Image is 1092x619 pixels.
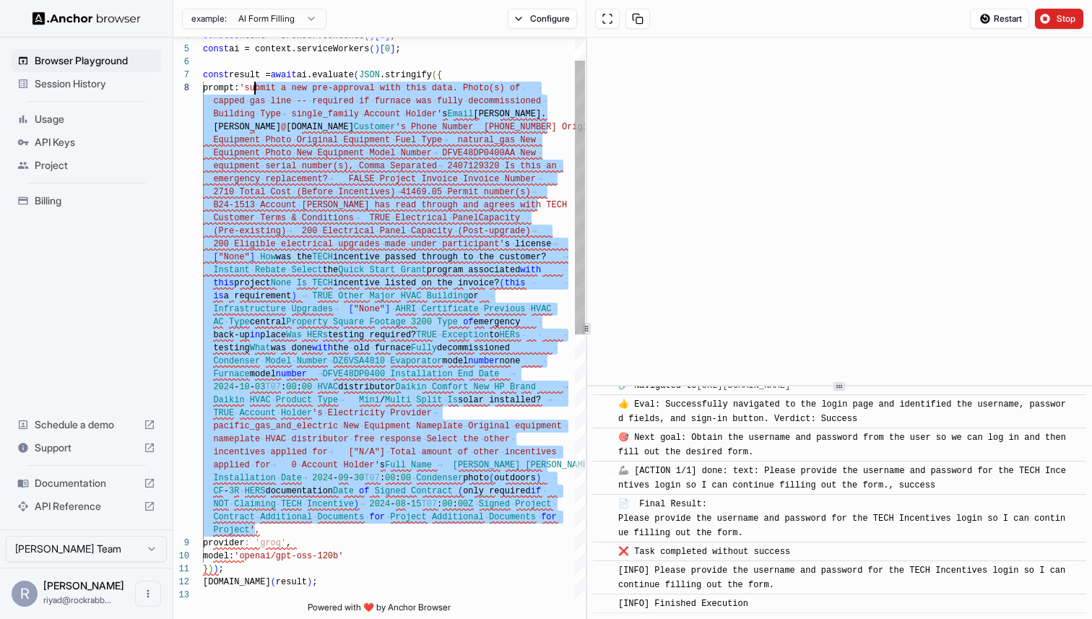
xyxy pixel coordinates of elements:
[333,343,411,353] span: the old furnace
[135,581,161,607] button: Open menu
[173,563,189,576] div: 11
[369,499,390,509] span: 2024
[260,330,286,340] span: place
[354,499,359,509] span: )
[260,252,276,262] span: How
[35,417,138,432] span: Schedule a demo
[250,252,255,262] span: ]
[1035,9,1083,29] button: Stop
[12,413,161,436] div: Schedule a demo
[432,512,484,522] span: Additional
[250,382,255,392] span: -
[239,83,499,93] span: 'submit a new pre-approval with this data. Photo(s
[411,343,437,353] span: Fully
[474,382,490,392] span: New
[213,317,223,327] span: AC
[390,369,452,379] span: Installation
[250,525,260,535] span: ',
[618,433,1071,457] span: 🎯 Next goal: Obtain the username and password from the user so we can log in and then fill out th...
[510,382,536,392] span: Brand
[406,499,411,509] span: -
[416,395,442,405] span: Split
[312,577,317,587] span: ;
[479,369,500,379] span: Date
[224,291,292,301] span: a requirement
[416,330,437,340] span: TRUE
[219,252,250,262] span: "None"
[213,408,234,418] span: TRUE
[463,473,489,483] span: photo
[173,43,189,56] div: 5
[213,304,286,314] span: Infrastructure
[618,566,1071,590] span: [INFO] Please provide the username and password for the TECH Incentives login so I can continue f...
[213,395,244,405] span: Daikin
[380,473,385,483] span: :
[208,564,213,574] span: )
[369,317,405,327] span: Footage
[229,317,250,327] span: Type
[489,473,494,483] span: (
[323,265,339,275] span: the
[453,499,458,509] span: :
[35,476,138,490] span: Documentation
[338,382,395,392] span: distributor
[213,148,478,158] span: Equipment Photo New Equipment Model Number DFVE48D
[385,395,411,405] span: Multi
[484,304,526,314] span: Previous
[437,499,442,509] span: :
[369,512,385,522] span: for
[203,538,245,548] span: provider
[312,278,333,288] span: TECH
[401,291,422,301] span: HVAC
[302,382,312,392] span: 00
[234,551,343,561] span: 'openai/gpt-oss-120b'
[401,265,427,275] span: Grant
[35,441,138,455] span: Support
[35,135,155,150] span: API Keys
[213,434,473,444] span: nameplate HVAC distributor free response Select th
[994,13,1022,25] span: Restart
[364,473,380,483] span: T07
[173,537,189,550] div: 9
[349,304,354,314] span: [
[312,343,333,353] span: with
[12,154,161,177] div: Project
[479,161,557,171] span: 9320 Is this an
[203,44,229,54] span: const
[203,577,271,587] span: [DOMAIN_NAME]
[473,239,504,249] span: ipant'
[463,317,473,327] span: of
[595,9,620,29] button: Open in full screen
[390,44,395,54] span: ]
[427,265,521,275] span: program associated
[458,499,468,509] span: 00
[213,356,260,366] span: Condenser
[297,356,328,366] span: Number
[380,460,385,470] span: s
[12,472,161,495] div: Documentation
[245,538,250,548] span: :
[234,382,239,392] span: -
[458,395,541,405] span: solar installed?
[369,291,395,301] span: Major
[281,499,302,509] span: TECH
[463,486,531,496] span: only required
[203,83,239,93] span: prompt:
[531,486,541,496] span: if
[213,460,379,470] span: applied for 0 Account Holder'
[625,9,650,29] button: Copy session ID
[401,473,411,483] span: 00
[286,330,302,340] span: Was
[213,265,249,275] span: Instant
[260,512,312,522] span: Additional
[541,512,557,522] span: for
[203,551,234,561] span: model:
[385,460,406,470] span: Full
[422,304,479,314] span: Certificate
[12,108,161,131] div: Usage
[618,499,1065,538] span: 📄 Final Result: Please provide the username and password for the TECH Incentives login so I can c...
[416,473,463,483] span: Condenser
[458,486,463,496] span: (
[618,547,790,557] span: ❌ Task completed without success
[479,499,510,509] span: Signed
